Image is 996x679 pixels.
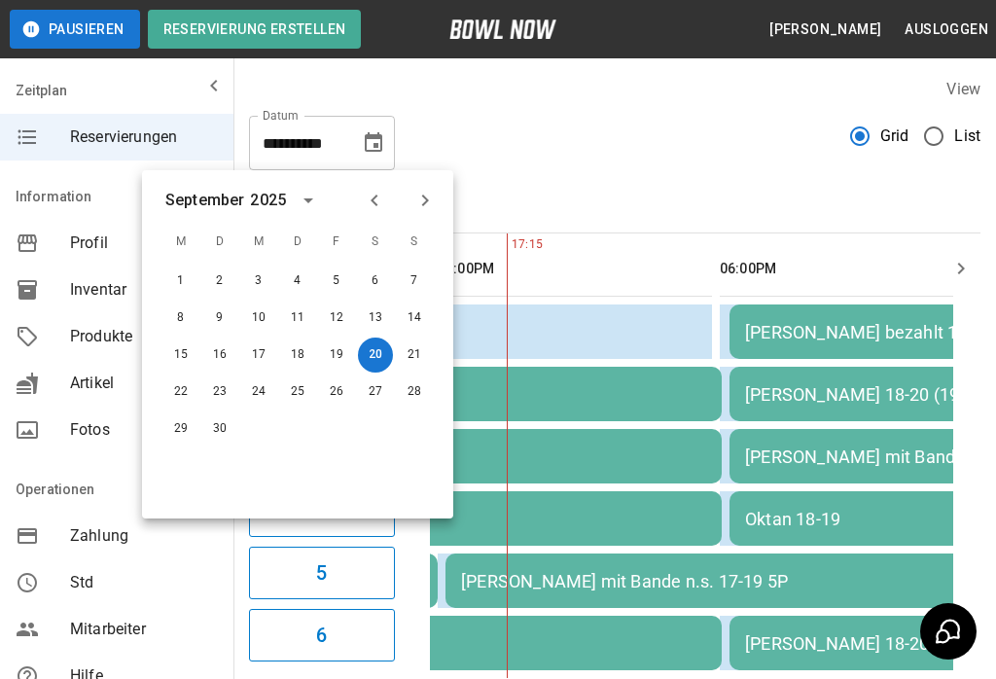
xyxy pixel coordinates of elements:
button: 15. Sep. 2025 [163,338,198,373]
span: List [954,125,980,148]
span: M [163,223,198,262]
button: Next month [409,184,442,217]
button: 2. Sep. 2025 [202,264,237,299]
button: 6. Sep. 2025 [358,264,393,299]
button: 20. Sep. 2025 [358,338,393,373]
button: 30. Sep. 2025 [202,411,237,447]
span: D [280,223,315,262]
button: calendar view is open, switch to year view [292,184,325,217]
button: 19. Sep. 2025 [319,338,354,373]
span: M [241,223,276,262]
div: Notz 16-18 [177,633,706,654]
div: [PERSON_NAME] mit Bande n.s. 17-19 5P [461,571,990,591]
button: 25. Sep. 2025 [280,375,315,410]
button: 13. Sep. 2025 [358,301,393,336]
button: 8. Sep. 2025 [163,301,198,336]
button: [PERSON_NAME] [762,12,889,48]
button: 5 [249,547,395,599]
span: Mitarbeiter [70,618,218,641]
span: Profil [70,232,218,255]
button: 3. Sep. 2025 [241,264,276,299]
button: 22. Sep. 2025 [163,375,198,410]
span: S [358,223,393,262]
button: 11. Sep. 2025 [280,301,315,336]
h6: 5 [316,557,327,589]
button: 26. Sep. 2025 [319,375,354,410]
button: 27. Sep. 2025 [358,375,393,410]
span: S [397,223,432,262]
div: Oktan 18-19 [745,509,990,529]
button: 12. Sep. 2025 [319,301,354,336]
img: logo [449,19,556,39]
button: Reservierung erstellen [148,10,362,49]
label: View [946,80,980,98]
button: 7. Sep. 2025 [397,264,432,299]
span: Std [70,571,218,594]
div: inventory tabs [249,186,980,232]
button: 9. Sep. 2025 [202,301,237,336]
span: Produkte [70,325,218,348]
button: 28. Sep. 2025 [397,375,432,410]
button: 23. Sep. 2025 [202,375,237,410]
button: 24. Sep. 2025 [241,375,276,410]
button: 1. Sep. 2025 [163,264,198,299]
span: Inventar [70,278,218,302]
button: Ausloggen [897,12,996,48]
button: 5. Sep. 2025 [319,264,354,299]
h6: 6 [316,620,327,651]
button: 18. Sep. 2025 [280,338,315,373]
button: Previous month [358,184,391,217]
span: Zahlung [70,524,218,548]
button: Choose date, selected date is 20. Sep. 2025 [354,124,393,162]
button: 29. Sep. 2025 [163,411,198,447]
span: Artikel [70,372,218,395]
span: F [319,223,354,262]
span: Reservierungen [70,125,218,149]
span: D [202,223,237,262]
button: 16. Sep. 2025 [202,338,237,373]
span: Grid [880,125,909,148]
span: 17:15 [507,235,512,255]
div: 2025 [250,189,286,212]
button: 10. Sep. 2025 [241,301,276,336]
button: 17. Sep. 2025 [241,338,276,373]
button: 21. Sep. 2025 [397,338,432,373]
button: 14. Sep. 2025 [397,301,432,336]
span: Fotos [70,418,218,442]
div: [PERSON_NAME] mit Bande bezahlt 18-19 [745,447,990,467]
div: September [165,189,244,212]
button: 4. Sep. 2025 [280,264,315,299]
button: 6 [249,609,395,661]
button: Pausieren [10,10,140,49]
